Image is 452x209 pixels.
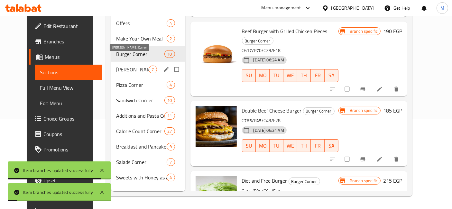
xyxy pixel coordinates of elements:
[111,62,185,77] div: [PERSON_NAME] Corner7edit
[283,69,297,82] button: WE
[167,20,174,26] span: 4
[116,19,167,27] span: Offers
[167,82,174,88] span: 4
[245,141,254,150] span: SU
[116,174,167,181] div: Sweets with Honey as a Sugar Substitute
[29,173,102,188] a: Upsell
[196,106,237,147] img: Double Beef Cheese Burger
[242,26,327,36] span: Beef Burger with Grilled Chicken Pieces
[313,141,322,150] span: FR
[29,18,102,34] a: Edit Restaurant
[242,69,256,82] button: SU
[242,139,256,152] button: SU
[111,13,185,188] nav: Menu sections
[325,69,338,82] button: SA
[242,117,339,125] p: C785/P45/C49/F28
[258,71,267,80] span: MO
[29,111,102,126] a: Choice Groups
[325,139,338,152] button: SA
[116,81,167,89] span: Pizza Corner
[35,65,102,80] a: Sections
[167,35,175,42] div: items
[45,53,97,61] span: Menus
[43,22,97,30] span: Edit Restaurant
[167,159,174,165] span: 7
[289,177,320,185] div: Burger Corner
[313,71,322,80] span: FR
[389,82,405,96] button: delete
[297,139,311,152] button: TH
[23,167,93,174] div: Item branches updated successfully
[43,146,97,153] span: Promotions
[327,71,336,80] span: SA
[43,177,97,184] span: Upsell
[341,83,355,95] span: Select to update
[111,139,185,154] div: Breakfast and Pancake Corner9
[331,5,374,12] div: [GEOGRAPHIC_DATA]
[149,67,156,73] span: 7
[164,50,175,58] div: items
[356,82,371,96] button: Branch-specific-item
[262,4,301,12] div: Menu-management
[29,126,102,142] a: Coupons
[40,99,97,107] span: Edit Menu
[165,113,174,119] span: 11
[35,95,102,111] a: Edit Menu
[167,36,174,42] span: 2
[389,152,405,166] button: delete
[383,176,402,185] h6: 215 EGP
[116,127,164,135] span: Calorie Count Corner
[242,47,339,55] p: C617/P70/C29/F18
[311,139,325,152] button: FR
[116,35,167,42] span: Make Your Own Meal
[29,157,102,173] a: Menu disclaimer
[376,156,384,162] a: Edit menu item
[29,142,102,157] a: Promotions
[167,19,175,27] div: items
[245,71,254,80] span: SU
[272,71,281,80] span: TU
[35,80,102,95] a: Full Menu View
[43,115,97,123] span: Choice Groups
[303,107,334,115] span: Burger Corner
[347,28,380,34] span: Branch specific
[167,158,175,166] div: items
[242,176,287,186] span: Diet and Free Burger
[272,141,281,150] span: TU
[167,143,175,150] div: items
[258,141,267,150] span: MO
[111,77,185,93] div: Pizza Corner4
[347,178,380,184] span: Branch specific
[111,108,185,123] div: Additions and Pasta Corner11
[29,34,102,49] a: Branches
[251,127,287,133] span: [DATE] 06:24 AM
[286,71,295,80] span: WE
[116,50,164,58] span: Burger Corner
[111,93,185,108] div: Sandwich Corner10
[116,96,164,104] span: Sandwich Corner
[270,69,283,82] button: TU
[167,175,174,181] span: 4
[40,84,97,92] span: Full Menu View
[116,143,167,150] span: Breakfast and Pancake Corner
[300,71,309,80] span: TH
[297,69,311,82] button: TH
[383,106,402,115] h6: 185 EGP
[164,96,175,104] div: items
[270,139,283,152] button: TU
[347,107,380,114] span: Branch specific
[149,66,157,73] div: items
[116,158,167,166] div: Salads Corner
[383,27,402,36] h6: 190 EGP
[256,69,270,82] button: MO
[300,141,309,150] span: TH
[111,123,185,139] div: Calorie Count Corner27
[40,68,97,76] span: Sections
[311,69,325,82] button: FR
